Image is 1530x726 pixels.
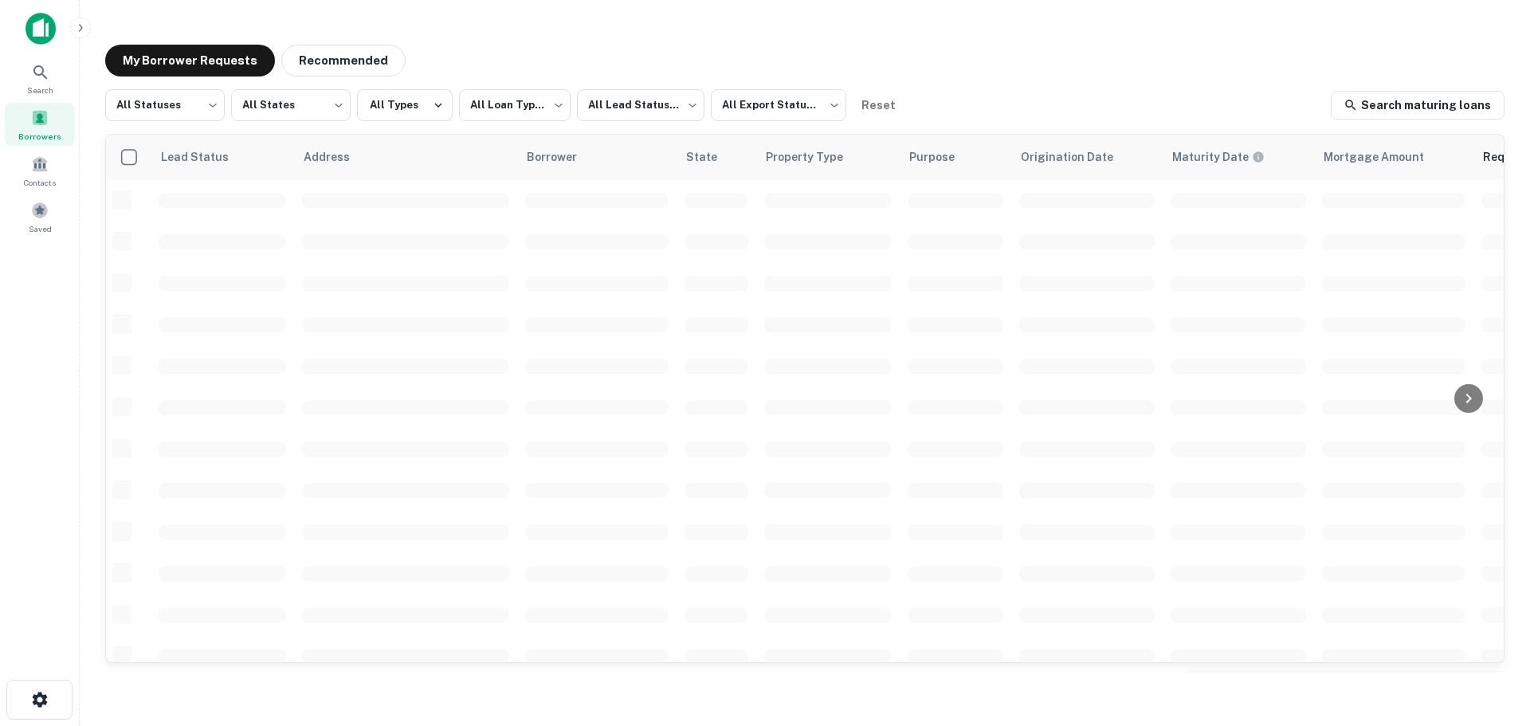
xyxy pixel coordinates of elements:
th: Origination Date [1011,135,1163,179]
th: Property Type [756,135,900,179]
span: Borrowers [18,130,61,143]
div: All Loan Types [459,84,571,126]
th: Lead Status [151,135,294,179]
div: Maturity dates displayed may be estimated. Please contact the lender for the most accurate maturi... [1172,148,1265,166]
th: Mortgage Amount [1314,135,1473,179]
a: Contacts [5,149,75,192]
a: Search [5,57,75,100]
span: Maturity dates displayed may be estimated. Please contact the lender for the most accurate maturi... [1172,148,1285,166]
div: All States [231,84,351,126]
img: capitalize-icon.png [25,13,56,45]
a: Borrowers [5,103,75,146]
span: Saved [29,222,52,235]
span: Origination Date [1021,147,1134,167]
span: Search [27,84,53,96]
th: State [677,135,756,179]
span: Contacts [24,176,56,189]
span: Address [304,147,371,167]
th: Borrower [517,135,677,179]
div: All Lead Statuses [577,84,704,126]
span: Purpose [909,147,975,167]
th: Address [294,135,517,179]
a: Search maturing loans [1331,91,1504,120]
a: Saved [5,195,75,238]
div: All Statuses [105,84,225,126]
h6: Maturity Date [1172,148,1249,166]
span: State [686,147,738,167]
th: Maturity dates displayed may be estimated. Please contact the lender for the most accurate maturi... [1163,135,1314,179]
button: All Types [357,89,453,121]
span: Borrower [527,147,598,167]
button: Recommended [281,45,406,77]
button: Reset [853,89,904,121]
button: My Borrower Requests [105,45,275,77]
span: Lead Status [160,147,249,167]
div: All Export Statuses [711,84,846,126]
span: Mortgage Amount [1324,147,1445,167]
span: Property Type [766,147,864,167]
th: Purpose [900,135,1011,179]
